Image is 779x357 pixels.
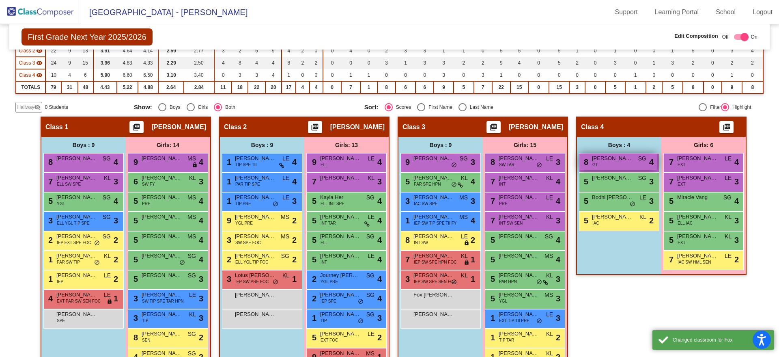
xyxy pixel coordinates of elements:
[722,33,729,41] span: Off
[114,156,118,168] span: 4
[138,81,158,93] td: 4.88
[282,154,289,163] span: LE
[131,158,138,167] span: 9
[725,174,732,182] span: LE
[461,174,468,182] span: KL
[474,45,492,57] td: 0
[662,57,683,69] td: 3
[569,69,585,81] td: 0
[19,71,35,79] span: Class 4
[93,69,117,81] td: 5.90
[683,81,703,93] td: 8
[222,104,235,111] div: Both
[649,156,654,168] span: 4
[396,81,416,93] td: 6
[142,193,182,201] span: [PERSON_NAME]
[415,57,434,69] td: 3
[556,156,560,168] span: 3
[683,45,703,57] td: 5
[138,45,158,57] td: 4.14
[707,104,721,111] div: Filter
[248,69,265,81] td: 3
[360,81,377,93] td: 1
[199,175,203,188] span: 3
[510,81,528,93] td: 15
[488,177,495,186] span: 7
[377,81,396,93] td: 8
[195,104,208,111] div: Girls
[19,47,35,54] span: Class 2
[320,193,361,201] span: Kayla Her
[187,193,196,202] span: MS
[158,69,184,81] td: 3.10
[667,177,674,186] span: 7
[396,45,416,57] td: 3
[704,81,722,93] td: 0
[719,121,734,133] button: Print Students Details
[592,154,633,162] span: [PERSON_NAME]
[492,81,510,93] td: 22
[78,81,93,93] td: 48
[746,6,779,19] a: Logout
[704,45,722,57] td: 0
[265,81,282,93] td: 20
[434,57,454,69] td: 3
[114,175,118,188] span: 3
[45,45,61,57] td: 22
[103,154,111,163] span: SG
[360,45,377,57] td: 0
[61,69,77,81] td: 4
[662,81,683,93] td: 5
[265,69,282,81] td: 4
[413,154,454,162] span: [PERSON_NAME]
[292,175,297,188] span: 4
[142,154,182,162] span: [PERSON_NAME]
[36,48,43,54] mat-icon: visibility
[36,60,43,66] mat-icon: visibility
[248,81,265,93] td: 22
[510,45,528,57] td: 5
[454,57,473,69] td: 2
[296,45,310,57] td: 2
[41,137,126,153] div: Boys : 9
[265,57,282,69] td: 4
[625,45,646,57] td: 0
[34,104,41,110] mat-icon: visibility_off
[499,162,514,168] span: SW TAR
[674,32,718,40] span: Edit Composition
[214,69,232,81] td: 0
[323,81,341,93] td: 0
[585,45,605,57] td: 0
[581,123,604,131] span: Class 4
[310,69,323,81] td: 0
[499,154,539,162] span: [PERSON_NAME]
[158,45,184,57] td: 2.59
[117,45,138,57] td: 4.64
[549,81,569,93] td: 15
[605,81,625,93] td: 5
[142,181,155,187] span: SW FY
[488,158,495,167] span: 8
[625,81,646,93] td: 1
[585,81,605,93] td: 0
[585,69,605,81] td: 0
[625,69,646,81] td: 1
[16,69,45,81] td: No teacher - No Class Name
[341,81,360,93] td: 7
[585,57,605,69] td: 0
[265,45,282,57] td: 9
[486,121,501,133] button: Print Students Details
[56,154,97,162] span: [PERSON_NAME]
[528,69,549,81] td: 0
[403,158,410,167] span: 9
[310,158,316,167] span: 9
[78,57,93,69] td: 15
[646,69,663,81] td: 0
[117,57,138,69] td: 4.83
[184,69,214,81] td: 3.40
[138,57,158,69] td: 4.33
[184,45,214,57] td: 2.77
[166,104,181,111] div: Boys
[78,69,93,81] td: 6
[474,81,492,93] td: 7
